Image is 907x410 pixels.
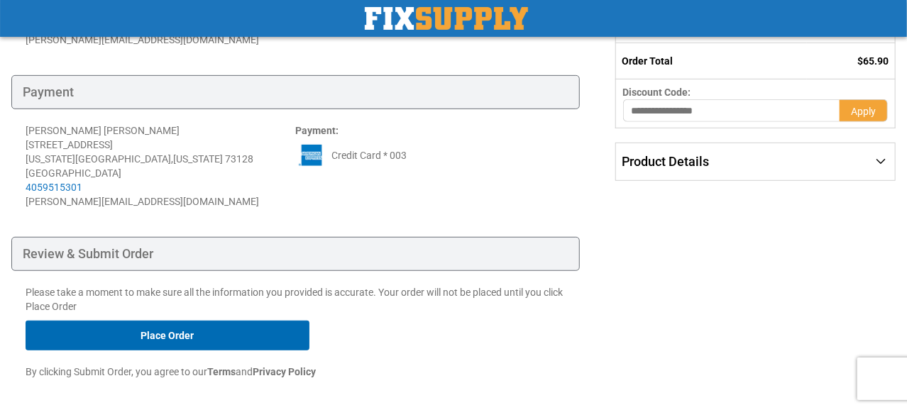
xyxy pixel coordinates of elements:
p: Please take a moment to make sure all the information you provided is accurate. Your order will n... [26,285,566,314]
span: [PERSON_NAME][EMAIL_ADDRESS][DOMAIN_NAME] [26,34,259,45]
span: Apply [851,106,876,117]
strong: Order Total [622,55,674,67]
strong: Privacy Policy [253,366,316,377]
img: ae.png [295,145,328,166]
button: Place Order [26,321,309,350]
span: Discount Code: [623,87,691,98]
div: [PERSON_NAME] [PERSON_NAME] [STREET_ADDRESS] [US_STATE][GEOGRAPHIC_DATA] , 73128 [GEOGRAPHIC_DATA] [26,123,295,194]
button: Apply [840,99,888,122]
strong: : [295,125,339,136]
span: Payment [295,125,336,136]
span: [US_STATE] [173,153,223,165]
p: By clicking Submit Order, you agree to our and [26,365,566,379]
a: 4059515301 [26,182,82,193]
span: $65.90 [857,55,889,67]
div: Credit Card * 003 [295,145,565,166]
a: store logo [365,7,528,30]
span: Product Details [622,154,710,169]
img: Fix Industrial Supply [365,7,528,30]
div: Payment [11,75,580,109]
div: Review & Submit Order [11,237,580,271]
strong: Terms [207,366,236,377]
span: [PERSON_NAME][EMAIL_ADDRESS][DOMAIN_NAME] [26,196,259,207]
